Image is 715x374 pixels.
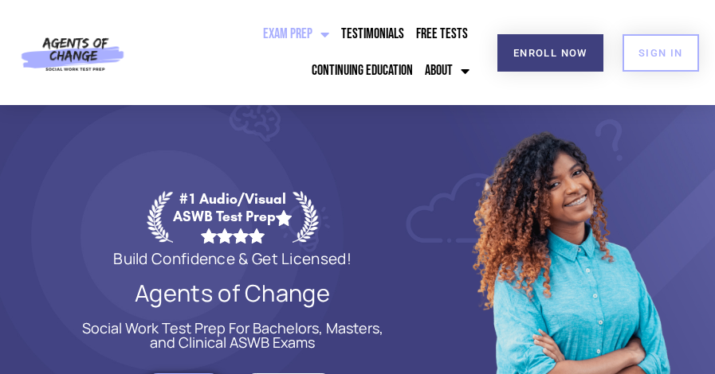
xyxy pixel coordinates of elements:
[497,34,603,72] a: Enroll Now
[638,48,683,58] span: SIGN IN
[152,16,473,89] nav: Menu
[513,48,587,58] span: Enroll Now
[173,190,293,243] div: #1 Audio/Visual ASWB Test Prep
[259,16,333,53] a: Exam Prep
[421,53,473,89] a: About
[308,53,417,89] a: Continuing Education
[337,16,408,53] a: Testimonials
[412,16,472,53] a: Free Tests
[623,34,699,72] a: SIGN IN
[72,321,393,349] p: Social Work Test Prep For Bachelors, Masters, and Clinical ASWB Exams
